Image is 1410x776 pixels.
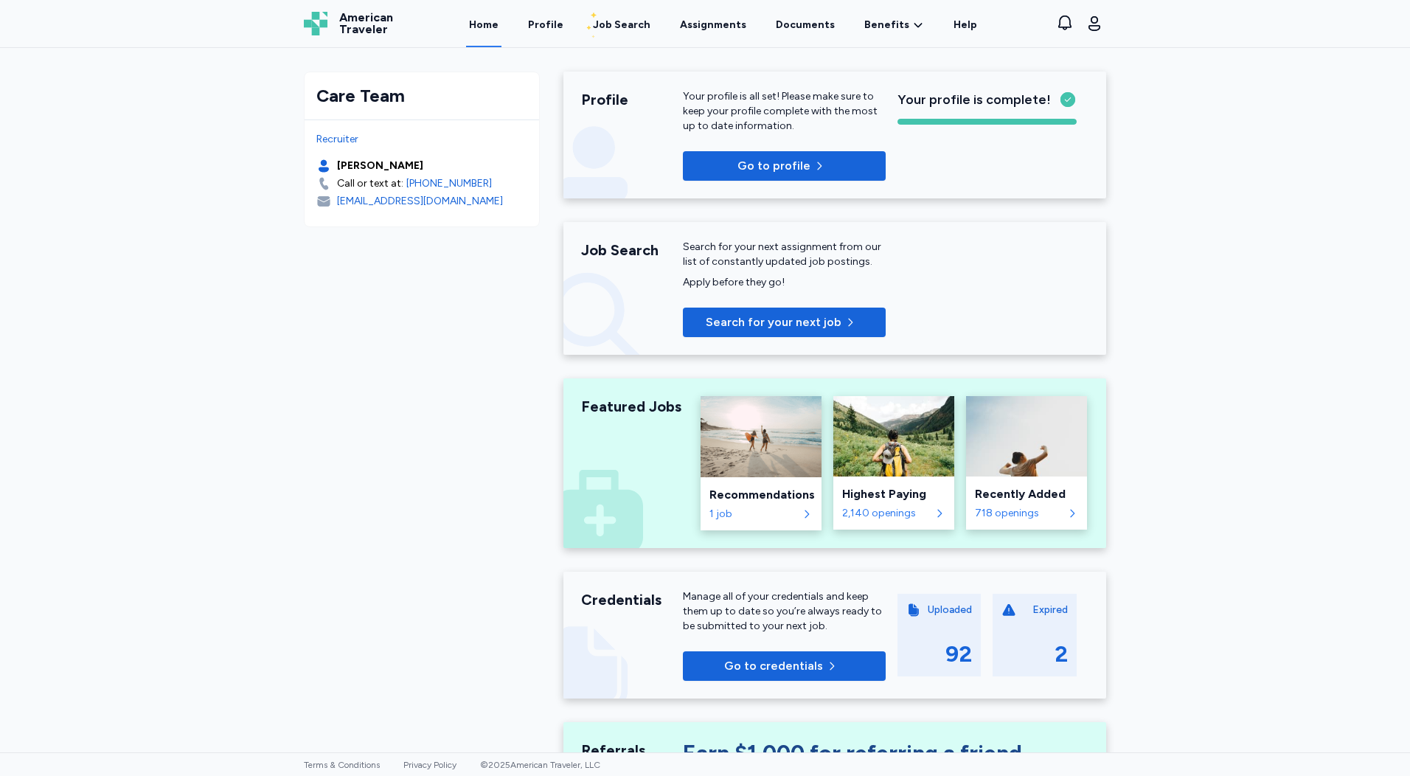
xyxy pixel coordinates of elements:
a: Highest PayingHighest Paying2,140 openings [833,396,954,530]
div: 2 [1055,641,1068,668]
button: Search for your next job [683,308,886,337]
span: Search for your next job [706,313,841,331]
a: Recently AddedRecently Added718 openings [966,396,1087,530]
div: Job Search [593,18,650,32]
div: Recommendations [709,486,813,504]
span: Go to credentials [724,657,823,675]
p: Go to profile [737,157,810,175]
span: American Traveler [339,12,393,35]
div: Uploaded [928,603,972,617]
div: Featured Jobs [581,396,683,417]
a: Terms & Conditions [304,760,380,770]
div: 2,140 openings [842,506,931,521]
span: © 2025 American Traveler, LLC [480,760,600,770]
div: [EMAIL_ADDRESS][DOMAIN_NAME] [337,194,503,209]
a: Home [466,1,501,47]
div: Apply before they go! [683,275,886,290]
div: Care Team [316,84,527,108]
div: 92 [945,641,972,668]
p: Your profile is all set! Please make sure to keep your profile complete with the most up to date ... [683,89,886,134]
div: Referrals [581,740,683,761]
div: Search for your next assignment from our list of constantly updated job postings. [683,240,886,269]
div: Profile [581,89,683,110]
div: Call or text at: [337,176,403,191]
div: 718 openings [975,506,1063,521]
img: Highest Paying [833,396,954,477]
div: Job Search [581,240,683,260]
span: Your profile is complete! [897,89,1051,110]
button: Go to credentials [683,651,886,681]
div: Expired [1032,603,1068,617]
div: [PERSON_NAME] [337,159,423,173]
a: Benefits [864,18,924,32]
div: Credentials [581,589,683,610]
img: Recommendations [701,396,822,477]
div: 1 job [709,507,798,522]
div: Earn $1,000 for referring a friend [683,740,1076,772]
a: RecommendationsRecommendations1 job [701,396,822,530]
div: Manage all of your credentials and keep them up to date so you’re always ready to be submitted to... [683,589,886,634]
button: Go to profile [683,151,886,181]
div: Highest Paying [842,485,945,503]
div: Recently Added [975,485,1078,503]
a: Privacy Policy [403,760,456,770]
a: [PHONE_NUMBER] [406,176,492,191]
img: Logo [304,12,327,35]
div: Recruiter [316,132,527,147]
img: Recently Added [966,396,1087,477]
span: Benefits [864,18,909,32]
